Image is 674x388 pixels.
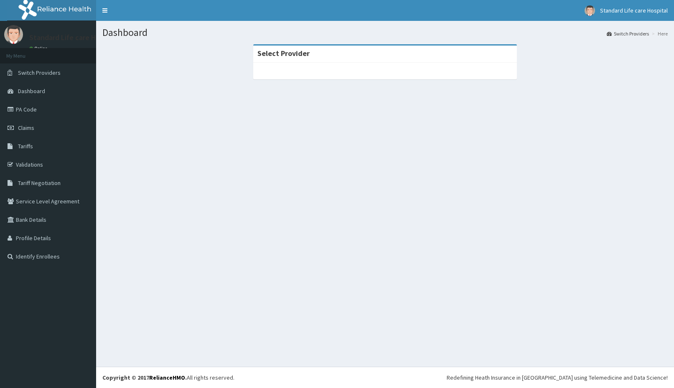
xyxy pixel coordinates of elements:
[600,7,668,14] span: Standard Life care Hospital
[257,48,310,58] strong: Select Provider
[29,46,49,51] a: Online
[149,374,185,381] a: RelianceHMO
[607,30,649,37] a: Switch Providers
[18,179,61,187] span: Tariff Negotiation
[102,374,187,381] strong: Copyright © 2017 .
[447,373,668,382] div: Redefining Heath Insurance in [GEOGRAPHIC_DATA] using Telemedicine and Data Science!
[18,124,34,132] span: Claims
[585,5,595,16] img: User Image
[96,367,674,388] footer: All rights reserved.
[4,25,23,44] img: User Image
[18,87,45,95] span: Dashboard
[29,34,119,41] p: Standard Life care Hospital
[18,142,33,150] span: Tariffs
[102,27,668,38] h1: Dashboard
[18,69,61,76] span: Switch Providers
[650,30,668,37] li: Here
